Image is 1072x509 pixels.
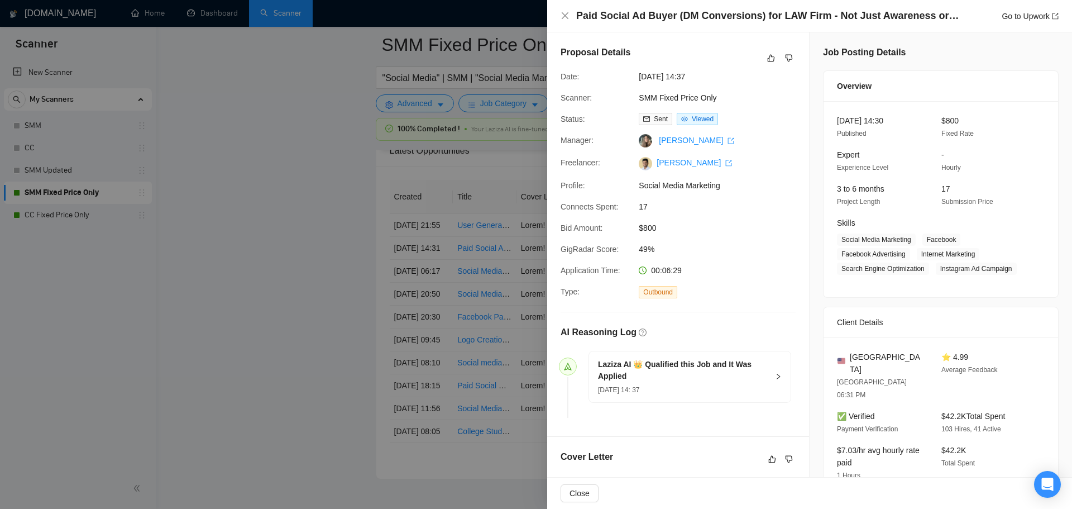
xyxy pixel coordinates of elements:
[837,80,872,92] span: Overview
[561,158,600,167] span: Freelancer:
[598,359,768,382] h5: Laziza AI 👑 Qualified this Job and It Was Applied
[837,307,1045,337] div: Client Details
[639,267,647,274] span: clock-circle
[823,46,906,59] h5: Job Posting Details
[837,198,880,206] span: Project Length
[561,245,619,254] span: GigRadar Score:
[561,450,613,464] h5: Cover Letter
[936,263,1017,275] span: Instagram Ad Campaign
[837,116,883,125] span: [DATE] 14:30
[837,357,845,365] img: 🇺🇸
[764,51,778,65] button: like
[561,484,599,502] button: Close
[785,455,793,464] span: dislike
[850,351,923,375] span: [GEOGRAPHIC_DATA]
[639,201,806,213] span: 17
[941,184,950,193] span: 17
[639,243,806,255] span: 49%
[768,455,776,464] span: like
[639,157,652,170] img: c1bd4XqA1hUiW4wYX3IB9ZPzsD0Awq2YTOlm9HvBfHscYHwuZUFrT8iHrfxk04Aq7v
[569,487,590,500] span: Close
[639,70,806,83] span: [DATE] 14:37
[681,116,688,122] span: eye
[941,198,993,206] span: Submission Price
[765,453,779,466] button: like
[941,164,961,172] span: Hourly
[651,266,682,275] span: 00:06:29
[917,248,980,260] span: Internet Marketing
[941,353,968,361] span: ⭐ 4.99
[785,54,793,63] span: dislike
[837,378,907,399] span: [GEOGRAPHIC_DATA] 06:31 PM
[941,116,959,125] span: $800
[941,459,975,467] span: Total Spent
[564,363,572,370] span: send
[561,326,636,339] h5: AI Reasoning Log
[561,223,603,232] span: Bid Amount:
[561,11,569,21] button: Close
[639,179,806,192] span: Social Media Marketing
[639,92,806,104] span: SMM Fixed Price Only
[692,115,714,123] span: Viewed
[941,425,1001,433] span: 103 Hires, 41 Active
[561,46,630,59] h5: Proposal Details
[657,158,732,167] a: [PERSON_NAME] export
[561,11,569,20] span: close
[1034,471,1061,498] div: Open Intercom Messenger
[837,218,855,227] span: Skills
[941,150,944,159] span: -
[725,160,732,167] span: export
[561,287,580,296] span: Type:
[598,386,639,394] span: [DATE] 14: 37
[659,136,734,145] a: [PERSON_NAME] export
[922,234,961,246] span: Facebook
[576,9,961,23] h4: Paid Social Ad Buyer (DM Conversions) for LAW Firm - Not Just Awareness or Traffic
[782,51,796,65] button: dislike
[837,425,898,433] span: Payment Verification
[837,472,860,479] span: 1 Hours
[561,93,592,102] span: Scanner:
[837,130,867,137] span: Published
[561,266,620,275] span: Application Time:
[837,412,875,421] span: ✅ Verified
[782,453,796,466] button: dislike
[837,164,888,172] span: Experience Level
[941,130,974,137] span: Fixed Rate
[639,222,806,234] span: $800
[837,446,920,467] span: $7.03/hr avg hourly rate paid
[561,202,619,211] span: Connects Spent:
[561,136,594,145] span: Manager:
[561,115,585,123] span: Status:
[837,263,929,275] span: Search Engine Optimization
[941,412,1005,421] span: $42.2K Total Spent
[775,373,782,380] span: right
[561,181,585,190] span: Profile:
[837,184,884,193] span: 3 to 6 months
[728,137,734,144] span: export
[837,234,916,246] span: Social Media Marketing
[767,54,775,63] span: like
[643,116,650,122] span: mail
[654,115,668,123] span: Sent
[941,446,966,455] span: $42.2K
[639,329,647,336] span: question-circle
[837,248,910,260] span: Facebook Advertising
[837,150,859,159] span: Expert
[941,366,998,374] span: Average Feedback
[639,286,677,298] span: Outbound
[1052,13,1059,20] span: export
[1002,12,1059,21] a: Go to Upworkexport
[561,72,579,81] span: Date:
